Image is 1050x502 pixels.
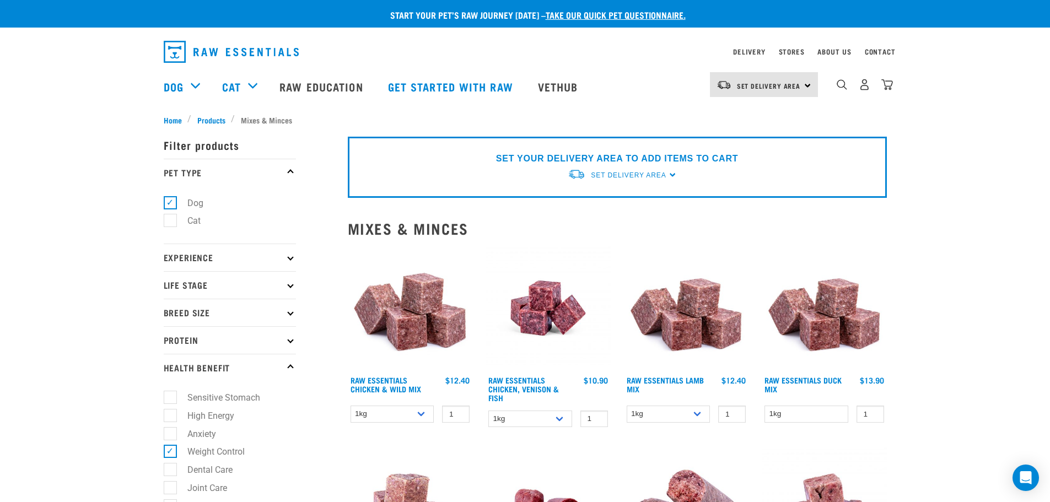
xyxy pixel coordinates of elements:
a: take our quick pet questionnaire. [546,12,686,17]
label: Joint Care [170,481,231,495]
label: Dental Care [170,463,237,477]
a: Raw Essentials Duck Mix [764,378,842,391]
a: Raw Education [268,64,376,109]
label: High Energy [170,409,239,423]
span: Set Delivery Area [591,171,666,179]
div: $12.40 [721,376,746,385]
img: Raw Essentials Logo [164,41,299,63]
img: ?1041 RE Lamb Mix 01 [762,246,887,371]
p: Life Stage [164,271,296,299]
input: 1 [857,406,884,423]
div: $12.40 [445,376,470,385]
p: Health Benefit [164,354,296,381]
nav: breadcrumbs [164,114,887,126]
span: Set Delivery Area [737,84,801,88]
span: Home [164,114,182,126]
input: 1 [442,406,470,423]
a: Vethub [527,64,592,109]
label: Sensitive Stomach [170,391,265,404]
a: Dog [164,78,184,95]
input: 1 [580,411,608,428]
div: Open Intercom Messenger [1013,465,1039,491]
img: user.png [859,79,870,90]
img: ?1041 RE Lamb Mix 01 [624,246,749,371]
a: Stores [779,50,805,53]
a: Get started with Raw [377,64,527,109]
nav: dropdown navigation [155,36,896,67]
a: Home [164,114,188,126]
a: Cat [222,78,241,95]
img: van-moving.png [717,80,731,90]
img: home-icon-1@2x.png [837,79,847,90]
p: Filter products [164,131,296,159]
a: Raw Essentials Lamb Mix [627,378,704,391]
a: Raw Essentials Chicken, Venison & Fish [488,378,559,400]
a: Raw Essentials Chicken & Wild Mix [351,378,421,391]
label: Cat [170,214,205,228]
p: Breed Size [164,299,296,326]
img: Pile Of Cubed Chicken Wild Meat Mix [348,246,473,371]
div: $13.90 [860,376,884,385]
a: Products [191,114,231,126]
img: van-moving.png [568,169,585,180]
p: Protein [164,326,296,354]
label: Dog [170,196,208,210]
input: 1 [718,406,746,423]
span: Products [197,114,225,126]
img: Chicken Venison mix 1655 [486,246,611,371]
a: Delivery [733,50,765,53]
p: Experience [164,244,296,271]
a: Contact [865,50,896,53]
a: About Us [817,50,851,53]
div: $10.90 [584,376,608,385]
img: home-icon@2x.png [881,79,893,90]
label: Anxiety [170,427,220,441]
p: Pet Type [164,159,296,186]
p: SET YOUR DELIVERY AREA TO ADD ITEMS TO CART [496,152,738,165]
label: Weight Control [170,445,249,458]
h2: Mixes & Minces [348,220,887,237]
